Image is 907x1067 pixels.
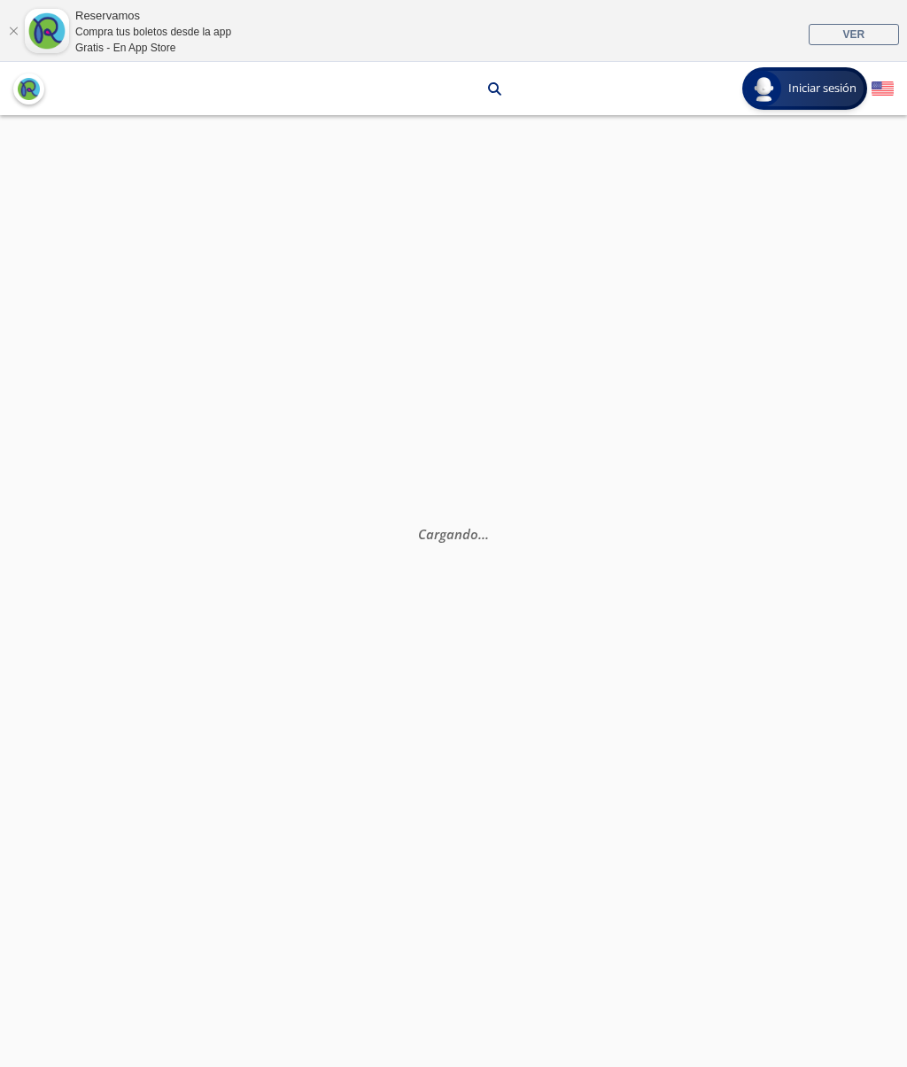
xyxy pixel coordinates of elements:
span: VER [842,28,864,41]
div: Compra tus boletos desde la app [75,24,231,40]
span: . [485,524,489,542]
button: English [872,78,894,100]
span: Iniciar sesión [781,80,864,97]
div: Reservamos [75,7,231,25]
em: Cargando [418,524,489,542]
span: . [482,524,485,542]
a: VER [809,24,899,45]
span: . [478,524,482,542]
a: Cerrar [8,26,19,36]
div: Gratis - En App Store [75,40,231,56]
p: [GEOGRAPHIC_DATA] [349,80,475,98]
button: back [13,73,44,104]
p: Morelia [281,80,327,98]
